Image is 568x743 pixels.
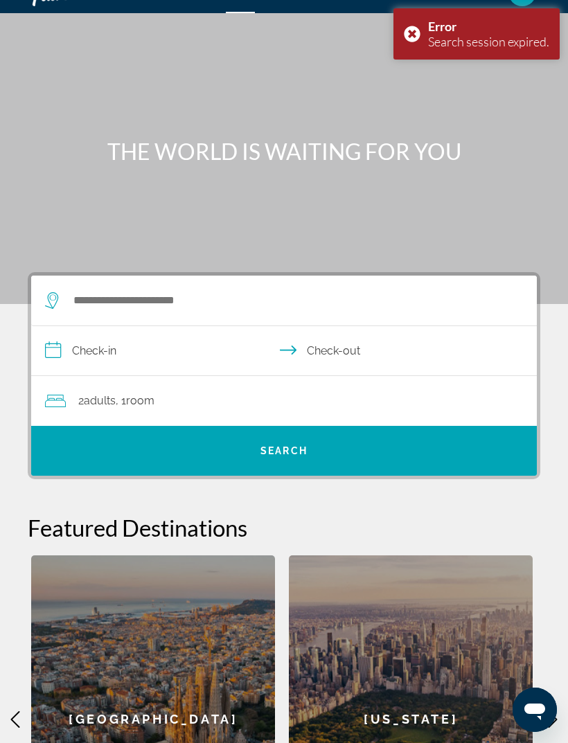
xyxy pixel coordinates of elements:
button: Check in and out dates [31,326,537,376]
h1: THE WORLD IS WAITING FOR YOU [28,138,540,165]
span: 2 [78,391,116,411]
span: Adults [84,394,116,407]
span: Search [260,445,308,456]
h2: Featured Destinations [28,514,540,541]
div: Search session expired. [428,34,549,49]
span: Room [126,394,154,407]
div: Error [428,19,549,34]
button: Search [31,426,537,476]
iframe: Button to launch messaging window [513,688,557,732]
button: Travelers: 2 adults, 0 children [31,376,537,426]
div: Search widget [31,276,537,476]
span: , 1 [116,391,154,411]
